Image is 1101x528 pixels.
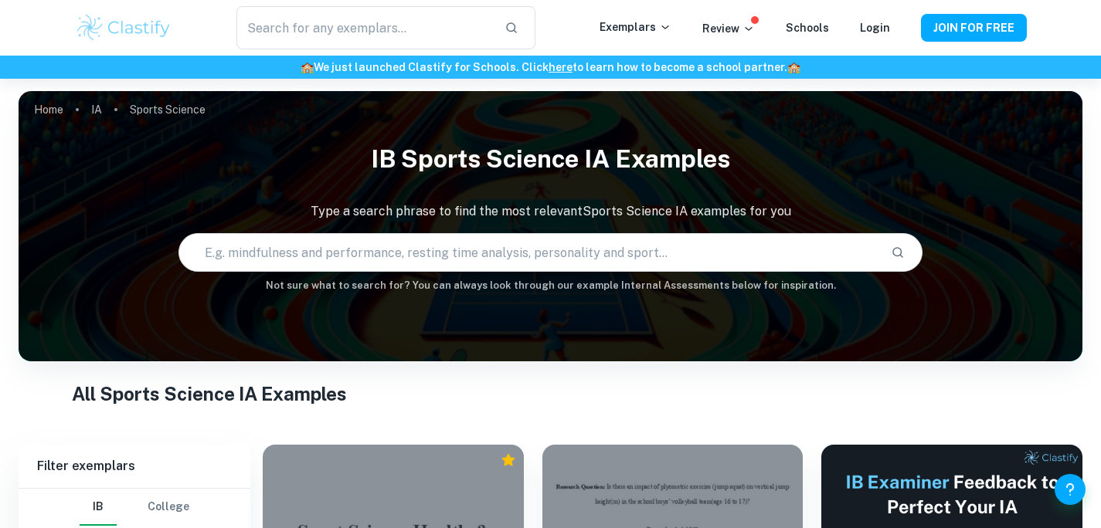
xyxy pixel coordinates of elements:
[549,61,573,73] a: here
[787,61,800,73] span: 🏫
[702,20,755,37] p: Review
[19,445,250,488] h6: Filter exemplars
[786,22,829,34] a: Schools
[1055,474,1086,505] button: Help and Feedback
[600,19,671,36] p: Exemplars
[301,61,314,73] span: 🏫
[34,99,63,120] a: Home
[3,59,1098,76] h6: We just launched Clastify for Schools. Click to learn how to become a school partner.
[80,489,117,526] button: IB
[148,489,189,526] button: College
[921,14,1027,42] button: JOIN FOR FREE
[91,99,102,120] a: IA
[19,202,1082,221] p: Type a search phrase to find the most relevant Sports Science IA examples for you
[19,278,1082,293] h6: Not sure what to search for? You can always look through our example Internal Assessments below f...
[130,101,206,118] p: Sports Science
[501,452,516,468] div: Premium
[72,380,1029,408] h1: All Sports Science IA Examples
[236,6,491,49] input: Search for any exemplars...
[860,22,890,34] a: Login
[80,489,189,526] div: Filter type choice
[179,231,879,274] input: E.g. mindfulness and performance, resting time analysis, personality and sport...
[75,12,173,43] img: Clastify logo
[885,239,911,266] button: Search
[19,134,1082,184] h1: IB Sports Science IA examples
